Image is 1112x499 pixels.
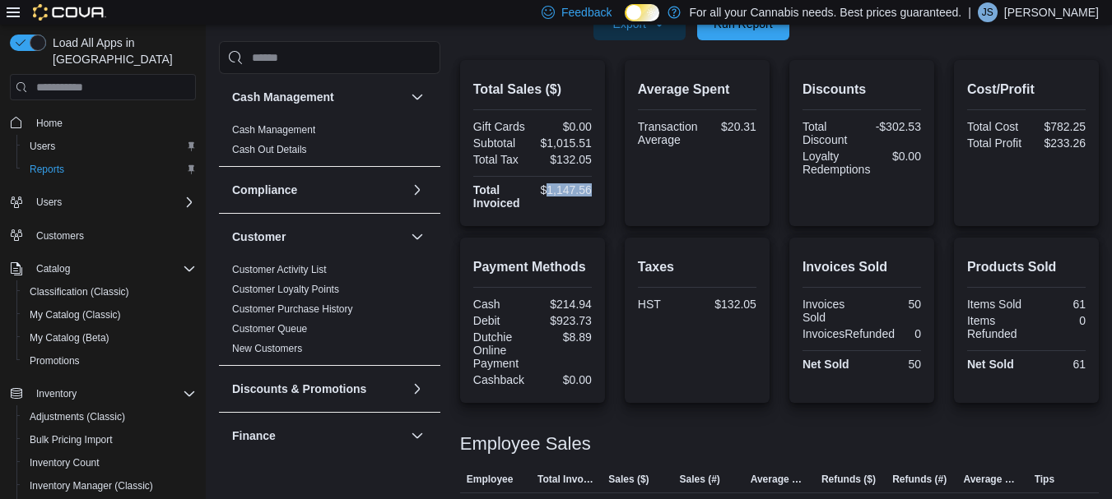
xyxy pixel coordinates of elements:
span: My Catalog (Beta) [30,331,109,344]
div: $1,015.51 [536,136,592,150]
span: Tips [1035,473,1054,486]
span: Catalog [36,262,70,275]
a: Promotions [23,351,86,371]
div: Total Profit [967,136,1023,150]
h2: Cost/Profit [967,80,1086,99]
span: Customer Purchase History [232,303,353,316]
span: Employee [467,473,514,486]
span: Reports [23,159,196,179]
p: [PERSON_NAME] [1004,2,1099,22]
div: Total Tax [473,153,529,166]
button: Inventory [30,384,83,404]
div: InvoicesRefunded [803,327,895,340]
a: New Customers [232,343,302,354]
span: Average Refund [963,473,1021,486]
button: Promotions [16,349,202,372]
a: Customer Purchase History [232,303,353,315]
button: Inventory [3,382,202,405]
span: Adjustments (Classic) [30,410,125,423]
div: Cash [473,298,529,311]
div: $132.05 [536,153,592,166]
span: Users [23,136,196,156]
p: For all your Cannabis needs. Best prices guaranteed. [689,2,961,22]
h2: Taxes [638,257,756,277]
span: My Catalog (Classic) [23,305,196,325]
span: Customer Loyalty Points [232,283,339,296]
button: My Catalog (Beta) [16,326,202,349]
span: Users [30,140,55,153]
div: $0.00 [536,373,592,386]
a: Customer Loyalty Points [232,284,339,295]
div: $1,147.56 [536,183,592,196]
div: $923.73 [536,314,592,327]
div: -$302.53 [865,120,921,133]
span: Customer Queue [232,322,307,335]
button: Discounts & Promotions [232,381,404,397]
div: Total Cost [967,120,1023,133]
button: Bulk Pricing Import [16,428,202,451]
span: Users [36,196,62,209]
a: Cash Out Details [232,144,307,155]
h2: Products Sold [967,257,1086,277]
button: Catalog [30,259,77,279]
div: Dutchie Online Payment [473,330,529,370]
div: Cash Management [219,120,440,166]
span: Refunds (#) [892,473,947,486]
span: Catalog [30,259,196,279]
div: $214.94 [536,298,592,311]
strong: Total Invoiced [473,183,520,210]
h3: Employee Sales [460,434,591,454]
h2: Discounts [803,80,921,99]
button: Users [16,135,202,158]
span: My Catalog (Beta) [23,328,196,348]
button: Compliance [232,182,404,198]
a: Customer Activity List [232,264,327,275]
span: Feedback [561,4,612,21]
span: Inventory Manager (Classic) [30,479,153,492]
button: Users [3,191,202,214]
div: 50 [865,358,921,371]
h3: Finance [232,427,276,444]
div: HST [638,298,694,311]
button: Catalog [3,257,202,280]
span: Total Invoiced [537,473,595,486]
span: Refunds ($) [821,473,876,486]
button: Inventory Count [16,451,202,474]
a: My Catalog (Beta) [23,328,116,348]
h3: Customer [232,229,286,245]
div: 0 [1030,314,1086,327]
button: Customers [3,224,202,247]
span: Customer Activity List [232,263,327,276]
a: Classification (Classic) [23,282,136,302]
span: JS [982,2,993,22]
span: Average Sale [751,473,808,486]
span: Cash Management [232,123,315,136]
div: $20.31 [704,120,756,133]
span: Promotions [30,354,80,367]
button: Customer [407,227,427,247]
button: My Catalog (Classic) [16,303,202,326]
a: Home [30,113,69,133]
button: Home [3,110,202,134]
div: Debit [473,314,529,327]
button: Discounts & Promotions [407,379,427,399]
div: $0.00 [877,150,921,163]
div: Total Discount [803,120,858,146]
span: Inventory Manager (Classic) [23,476,196,496]
div: 61 [1030,358,1086,371]
strong: Net Sold [803,358,849,371]
span: Inventory Count [30,456,100,469]
h3: Cash Management [232,89,334,105]
strong: Net Sold [967,358,1014,371]
button: Reports [16,158,202,181]
span: New Customers [232,342,302,355]
span: Inventory [36,387,77,400]
span: Adjustments (Classic) [23,407,196,427]
a: Users [23,136,62,156]
a: Customers [30,226,91,246]
span: Users [30,192,196,212]
div: Gift Cards [473,120,529,133]
span: Bulk Pricing Import [23,430,196,450]
button: Cash Management [232,89,404,105]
